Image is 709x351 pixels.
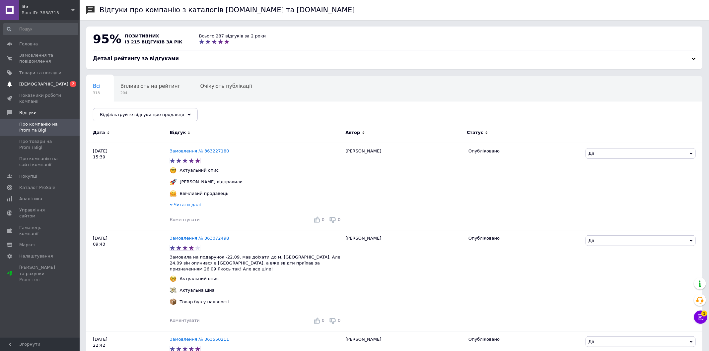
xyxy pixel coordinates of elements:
[93,55,696,62] div: Деталі рейтингу за відгуками
[170,167,177,174] img: :nerd_face:
[468,336,580,342] div: Опубліковано
[170,299,177,305] img: :package:
[178,191,230,197] div: Ввічливий продавець
[100,6,355,14] h1: Відгуки про компанію з каталогів [DOMAIN_NAME] та [DOMAIN_NAME]
[346,130,360,136] span: Автор
[170,217,200,222] span: Коментувати
[19,264,61,283] span: [PERSON_NAME] та рахунки
[125,39,182,44] span: із 215 відгуків за рік
[200,83,252,89] span: Очікують публікації
[589,339,594,344] span: Дії
[86,101,174,127] div: Опубліковані без коментаря
[170,179,177,185] img: :rocket:
[19,196,42,202] span: Аналітика
[19,277,61,283] div: Prom топ
[19,52,61,64] span: Замовлення та повідомлення
[170,318,200,323] div: Коментувати
[170,217,200,223] div: Коментувати
[19,139,61,150] span: Про товари на Prom і Bigl
[174,202,201,207] span: Читати далі
[93,32,121,46] span: 95%
[170,287,177,294] img: :money_with_wings:
[22,10,80,16] div: Ваш ID: 3838713
[125,33,159,38] span: позитивних
[170,190,177,197] img: :hugging_face:
[86,230,170,331] div: [DATE] 09:43
[19,242,36,248] span: Маркет
[170,236,229,241] a: Замовлення № 363072498
[19,110,36,116] span: Відгуки
[468,235,580,241] div: Опубліковано
[120,83,180,89] span: Впливають на рейтинг
[19,225,61,237] span: Гаманець компанії
[589,238,594,243] span: Дії
[170,202,342,209] div: Читати далі
[468,148,580,154] div: Опубліковано
[178,287,216,293] div: Актуальна ціна
[19,70,61,76] span: Товари та послуги
[19,173,37,179] span: Покупці
[70,81,76,87] span: 7
[19,81,68,87] span: [DEMOGRAPHIC_DATA]
[694,311,707,324] button: Чат з покупцем1
[86,143,170,230] div: [DATE] 15:39
[93,108,160,114] span: Опубліковані без комен...
[93,90,101,95] span: 318
[19,41,38,47] span: Головна
[170,337,229,342] a: Замовлення № 363550211
[93,83,101,89] span: Всі
[178,179,245,185] div: [PERSON_NAME] відправили
[22,4,71,10] span: libr
[100,112,184,117] span: Відфільтруйте відгуки про продавця
[19,156,61,168] span: Про компанію на сайті компанії
[467,130,483,136] span: Статус
[338,318,340,323] span: 0
[342,230,465,331] div: [PERSON_NAME]
[19,121,61,133] span: Про компанію на Prom та Bigl
[93,56,179,62] span: Деталі рейтингу за відгуками
[19,185,55,191] span: Каталог ProSale
[701,311,707,317] span: 1
[178,299,231,305] div: Товар був у наявності
[342,143,465,230] div: [PERSON_NAME]
[170,318,200,323] span: Коментувати
[93,130,105,136] span: Дата
[199,33,266,39] div: Всього 287 відгуків за 2 роки
[170,130,186,136] span: Відгук
[3,23,78,35] input: Пошук
[19,253,53,259] span: Налаштування
[178,276,221,282] div: Актуальний опис
[19,92,61,104] span: Показники роботи компанії
[589,151,594,156] span: Дії
[19,207,61,219] span: Управління сайтом
[178,167,221,173] div: Актуальний опис
[170,275,177,282] img: :nerd_face:
[120,90,180,95] span: 204
[322,318,324,323] span: 0
[170,148,229,153] a: Замовлення № 363227180
[170,254,342,272] p: Замовила на подарунок -22.09, мав доїхати до м. [GEOGRAPHIC_DATA]. Але 24.09 він опинився в [GEOG...
[322,217,324,222] span: 0
[338,217,340,222] span: 0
